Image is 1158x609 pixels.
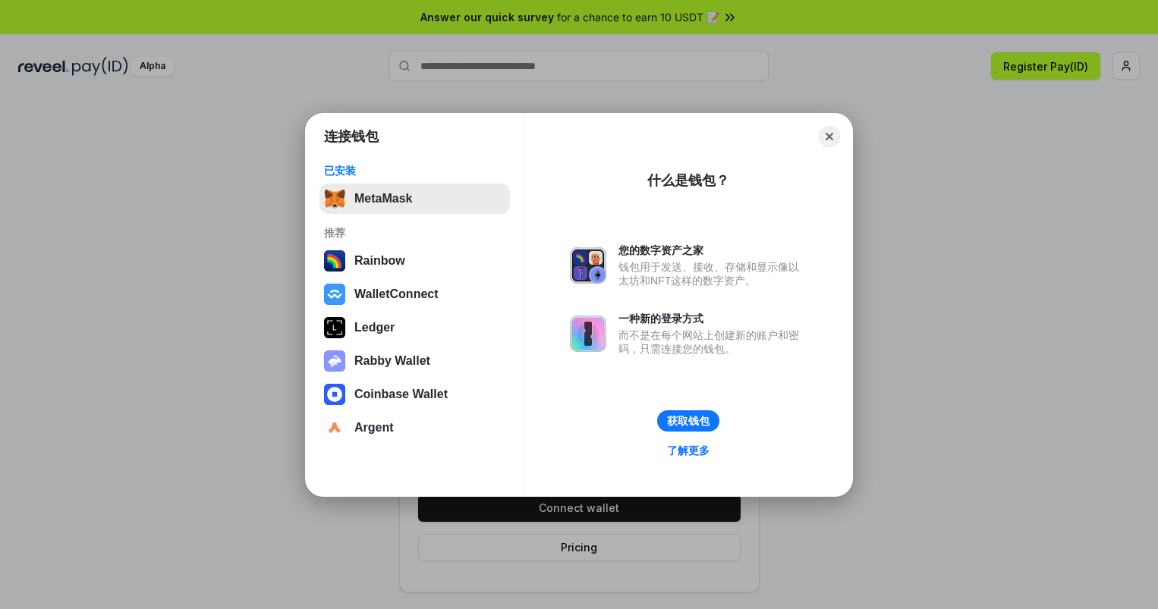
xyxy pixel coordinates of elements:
div: Coinbase Wallet [354,388,448,401]
div: 钱包用于发送、接收、存储和显示像以太坊和NFT这样的数字资产。 [618,260,807,287]
button: Rainbow [319,246,510,276]
button: Argent [319,413,510,443]
div: 而不是在每个网站上创建新的账户和密码，只需连接您的钱包。 [618,328,807,356]
img: svg+xml,%3Csvg%20xmlns%3D%22http%3A%2F%2Fwww.w3.org%2F2000%2Fsvg%22%20fill%3D%22none%22%20viewBox... [570,247,606,284]
div: 了解更多 [667,444,710,457]
div: Ledger [354,321,395,334]
div: 您的数字资产之家 [618,243,807,257]
img: svg+xml,%3Csvg%20width%3D%2228%22%20height%3D%2228%22%20viewBox%3D%220%200%2028%2028%22%20fill%3D... [324,284,345,305]
h1: 连接钱包 [324,127,379,146]
div: MetaMask [354,192,412,206]
img: svg+xml,%3Csvg%20xmlns%3D%22http%3A%2F%2Fwww.w3.org%2F2000%2Fsvg%22%20fill%3D%22none%22%20viewBox... [570,315,606,352]
img: svg+xml,%3Csvg%20width%3D%2228%22%20height%3D%2228%22%20viewBox%3D%220%200%2028%2028%22%20fill%3D... [324,417,345,438]
a: 了解更多 [658,441,719,460]
button: Close [819,126,840,147]
button: Ledger [319,312,510,343]
button: MetaMask [319,184,510,214]
div: Rabby Wallet [354,354,430,368]
button: Rabby Wallet [319,346,510,376]
img: svg+xml,%3Csvg%20width%3D%2228%22%20height%3D%2228%22%20viewBox%3D%220%200%2028%2028%22%20fill%3D... [324,384,345,405]
img: svg+xml,%3Csvg%20xmlns%3D%22http%3A%2F%2Fwww.w3.org%2F2000%2Fsvg%22%20fill%3D%22none%22%20viewBox... [324,350,345,372]
div: 获取钱包 [667,414,710,428]
button: 获取钱包 [657,410,719,432]
img: svg+xml,%3Csvg%20width%3D%22120%22%20height%3D%22120%22%20viewBox%3D%220%200%20120%20120%22%20fil... [324,250,345,272]
button: Coinbase Wallet [319,379,510,410]
div: 一种新的登录方式 [618,312,807,325]
img: svg+xml,%3Csvg%20fill%3D%22none%22%20height%3D%2233%22%20viewBox%3D%220%200%2035%2033%22%20width%... [324,188,345,209]
div: 已安装 [324,164,505,177]
div: Rainbow [354,254,405,268]
div: 推荐 [324,226,505,240]
img: svg+xml,%3Csvg%20xmlns%3D%22http%3A%2F%2Fwww.w3.org%2F2000%2Fsvg%22%20width%3D%2228%22%20height%3... [324,317,345,338]
button: WalletConnect [319,279,510,309]
div: 什么是钱包？ [647,171,729,190]
div: Argent [354,421,394,435]
div: WalletConnect [354,287,439,301]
